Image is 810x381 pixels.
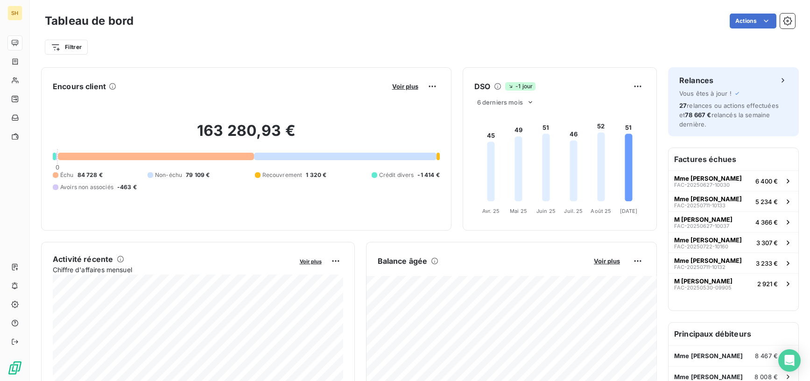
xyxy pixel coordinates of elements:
span: FAC-20250711-10133 [674,203,725,208]
h6: Activité récente [53,254,113,265]
button: Mme [PERSON_NAME]FAC-20250711-101335 234 € [669,191,798,212]
button: Voir plus [389,82,421,91]
h6: Principaux débiteurs [669,323,798,345]
h6: Factures échues [669,148,798,170]
button: Filtrer [45,40,88,55]
span: 1 320 € [306,171,326,179]
span: Voir plus [300,258,322,265]
span: 78 667 € [685,111,711,119]
span: 0 [56,163,59,171]
span: 3 233 € [756,260,778,267]
span: Crédit divers [379,171,414,179]
span: FAC-20250627-10037 [674,223,729,229]
h6: DSO [474,81,490,92]
span: M [PERSON_NAME] [674,216,733,223]
span: 6 400 € [755,177,778,185]
tspan: Août 25 [591,208,611,214]
span: FAC-20250722-10160 [674,244,728,249]
button: M [PERSON_NAME]FAC-20250627-100374 366 € [669,212,798,232]
tspan: Juin 25 [536,208,556,214]
span: Non-échu [155,171,182,179]
button: Mme [PERSON_NAME]FAC-20250711-101323 233 € [669,253,798,273]
button: Voir plus [297,257,324,265]
div: SH [7,6,22,21]
span: Chiffre d'affaires mensuel [53,265,293,275]
span: Voir plus [392,83,418,90]
span: -1 jour [505,82,535,91]
span: 27 [679,102,687,109]
span: relances ou actions effectuées et relancés la semaine dernière. [679,102,779,128]
button: Mme [PERSON_NAME]FAC-20250722-101603 307 € [669,232,798,253]
h6: Encours client [53,81,106,92]
tspan: Avr. 25 [482,208,500,214]
button: Voir plus [591,257,623,265]
span: 4 366 € [755,219,778,226]
span: Échu [60,171,74,179]
span: 3 307 € [756,239,778,247]
button: M [PERSON_NAME]FAC-20250530-099052 921 € [669,273,798,294]
span: 8 467 € [755,352,778,360]
div: Open Intercom Messenger [778,349,801,372]
h6: Balance âgée [378,255,428,267]
span: Mme [PERSON_NAME] [674,175,742,182]
img: Logo LeanPay [7,360,22,375]
span: FAC-20250627-10030 [674,182,730,188]
span: FAC-20250530-09905 [674,285,732,290]
button: Mme [PERSON_NAME]FAC-20250627-100306 400 € [669,170,798,191]
span: Mme [PERSON_NAME] [674,352,743,360]
span: Avoirs non associés [60,183,113,191]
h6: Relances [679,75,713,86]
span: 84 728 € [77,171,103,179]
tspan: [DATE] [620,208,637,214]
h3: Tableau de bord [45,13,134,29]
span: 6 derniers mois [477,99,523,106]
button: Actions [730,14,776,28]
span: 2 921 € [757,280,778,288]
span: 5 234 € [755,198,778,205]
span: M [PERSON_NAME] [674,277,733,285]
span: Vous êtes à jour ! [679,90,732,97]
span: Voir plus [594,257,620,265]
tspan: Mai 25 [510,208,527,214]
span: Mme [PERSON_NAME] [674,373,743,381]
tspan: Juil. 25 [564,208,583,214]
span: FAC-20250711-10132 [674,264,725,270]
span: Recouvrement [262,171,303,179]
span: Mme [PERSON_NAME] [674,195,742,203]
h2: 163 280,93 € [53,121,440,149]
span: -463 € [117,183,137,191]
span: 8 008 € [754,373,778,381]
span: Mme [PERSON_NAME] [674,257,742,264]
span: -1 414 € [417,171,439,179]
span: Mme [PERSON_NAME] [674,236,742,244]
span: 79 109 € [186,171,210,179]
